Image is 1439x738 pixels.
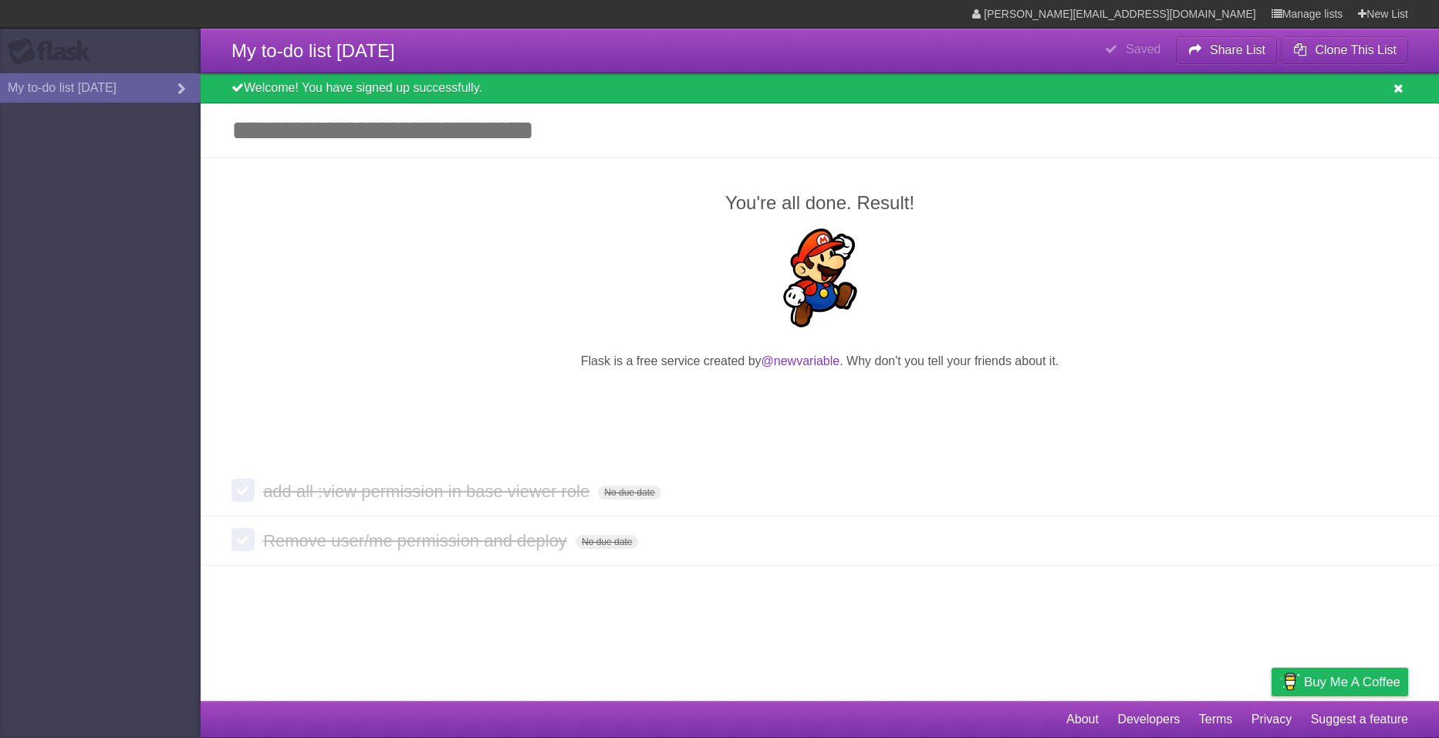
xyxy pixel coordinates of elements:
span: add all :view permission in base viewer role [263,482,593,501]
iframe: X Post Button [792,390,848,411]
a: About [1066,705,1099,734]
a: Developers [1117,705,1180,734]
button: Clone This List [1281,36,1408,64]
b: Share List [1210,43,1265,56]
a: @newvariable [762,354,840,367]
img: Super Mario [771,229,870,327]
a: Buy me a coffee [1272,668,1408,696]
h2: You're all done. Result! [231,189,1408,217]
label: Done [231,479,255,502]
div: Welcome! You have signed up successfully. [201,73,1439,103]
span: My to-do list [DATE] [231,40,395,61]
div: Flask [8,38,100,66]
a: Suggest a feature [1311,705,1408,734]
b: Saved [1126,42,1160,56]
p: Flask is a free service created by . Why don't you tell your friends about it. [231,352,1408,371]
img: Buy me a coffee [1279,669,1300,695]
a: Terms [1199,705,1233,734]
a: Privacy [1252,705,1292,734]
button: Share List [1176,36,1278,64]
label: Done [231,528,255,551]
span: No due date [576,535,638,549]
span: Buy me a coffee [1304,669,1400,696]
span: No due date [598,486,660,499]
b: Clone This List [1315,43,1397,56]
span: Remove user/me permission and deploy [263,531,571,550]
